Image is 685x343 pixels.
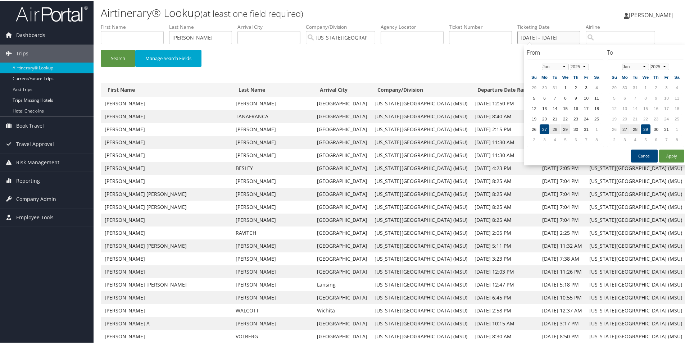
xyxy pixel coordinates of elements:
td: 12 [609,103,619,113]
td: [DATE] 11:32 AM [539,239,586,252]
td: [GEOGRAPHIC_DATA] [313,135,371,148]
td: [US_STATE][GEOGRAPHIC_DATA] (MSU) [371,135,471,148]
td: [US_STATE][GEOGRAPHIC_DATA] (MSU) [371,174,471,187]
td: 23 [651,113,661,123]
label: Agency Locator [381,23,449,30]
td: [PERSON_NAME] [101,96,232,109]
td: [PERSON_NAME] [232,278,313,291]
td: 4 [672,82,682,92]
td: [DATE] 12:50 PM [471,96,539,109]
label: Company/Division [306,23,381,30]
th: Mo [540,72,549,81]
label: Last Name [169,23,237,30]
td: 4 [592,82,602,92]
span: Company Admin [16,189,56,207]
td: [GEOGRAPHIC_DATA] [313,239,371,252]
th: Arrival City: activate to sort column ascending [313,82,371,96]
th: Th [651,72,661,81]
td: 30 [571,124,581,133]
th: Last Name: activate to sort column ascending [232,82,313,96]
td: 10 [662,92,671,102]
td: 3 [581,82,591,92]
td: [GEOGRAPHIC_DATA] [313,148,371,161]
td: [PERSON_NAME] [101,122,232,135]
th: Fr [662,72,671,81]
th: We [641,72,650,81]
td: [PERSON_NAME] [232,148,313,161]
th: First Name: activate to sort column ascending [101,82,232,96]
td: [PERSON_NAME] [232,291,313,303]
td: 31 [581,124,591,133]
th: Tu [550,72,560,81]
td: [PERSON_NAME] [101,291,232,303]
td: 20 [540,113,549,123]
td: 4 [630,134,640,144]
td: [DATE] 5:11 PM [471,239,539,252]
th: Departure Date Range: activate to sort column ascending [471,82,539,96]
th: Mo [620,72,630,81]
td: [DATE] 3:17 PM [539,316,586,329]
th: Th [571,72,581,81]
span: Reporting [16,171,40,189]
td: [DATE] 2:05 PM [539,161,586,174]
td: WALCOTT [232,303,313,316]
td: 31 [630,82,640,92]
td: [US_STATE][GEOGRAPHIC_DATA] (MSU) [371,252,471,265]
td: [US_STATE][GEOGRAPHIC_DATA] (MSU) [371,122,471,135]
td: [DATE] 8:40 AM [471,109,539,122]
td: [DATE] 8:25 AM [471,174,539,187]
th: Su [609,72,619,81]
td: 5 [609,92,619,102]
td: VOLBERG [232,329,313,342]
td: 29 [529,82,539,92]
td: TANAFRANCA [232,109,313,122]
td: 30 [651,124,661,133]
td: [US_STATE][GEOGRAPHIC_DATA] (MSU) [371,226,471,239]
td: [PERSON_NAME] [232,252,313,265]
td: [DATE] 12:37 AM [539,303,586,316]
td: 21 [550,113,560,123]
button: Apply [659,149,684,162]
td: [US_STATE][GEOGRAPHIC_DATA] (MSU) [371,96,471,109]
td: [US_STATE][GEOGRAPHIC_DATA] (MSU) [371,239,471,252]
td: [PERSON_NAME] [232,187,313,200]
h1: Airtinerary® Lookup [101,5,487,20]
td: 26 [529,124,539,133]
td: [US_STATE][GEOGRAPHIC_DATA] (MSU) [371,278,471,291]
span: Employee Tools [16,208,54,226]
td: 6 [620,92,630,102]
td: [PERSON_NAME] [PERSON_NAME] [101,239,232,252]
td: [US_STATE][GEOGRAPHIC_DATA] (MSU) [371,187,471,200]
td: [US_STATE][GEOGRAPHIC_DATA] (MSU) [371,303,471,316]
td: 29 [641,124,650,133]
td: [PERSON_NAME] [101,303,232,316]
td: 11 [672,92,682,102]
td: [DATE] 4:23 PM [471,161,539,174]
span: Risk Management [16,153,59,171]
td: [PERSON_NAME] [PERSON_NAME] [101,187,232,200]
th: Sa [672,72,682,81]
td: [PERSON_NAME] [232,174,313,187]
td: 6 [651,134,661,144]
td: [GEOGRAPHIC_DATA] [313,161,371,174]
td: [US_STATE][GEOGRAPHIC_DATA] (MSU) [371,291,471,303]
td: [PERSON_NAME] [232,122,313,135]
button: Cancel [631,149,658,162]
td: 8 [561,92,570,102]
td: [US_STATE][GEOGRAPHIC_DATA] (MSU) [371,109,471,122]
td: 7 [581,134,591,144]
td: [GEOGRAPHIC_DATA] [313,96,371,109]
td: [PERSON_NAME] [232,200,313,213]
td: [US_STATE][GEOGRAPHIC_DATA] (MSU) [371,265,471,278]
td: [PERSON_NAME] [101,161,232,174]
a: [PERSON_NAME] [624,4,681,25]
td: 2 [651,82,661,92]
td: [GEOGRAPHIC_DATA] [313,291,371,303]
td: 15 [641,103,650,113]
button: Manage Search Fields [135,49,201,66]
td: 1 [672,124,682,133]
td: [DATE] 8:25 AM [471,200,539,213]
td: 12 [529,103,539,113]
td: 24 [581,113,591,123]
td: [DATE] 11:26 PM [539,265,586,278]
